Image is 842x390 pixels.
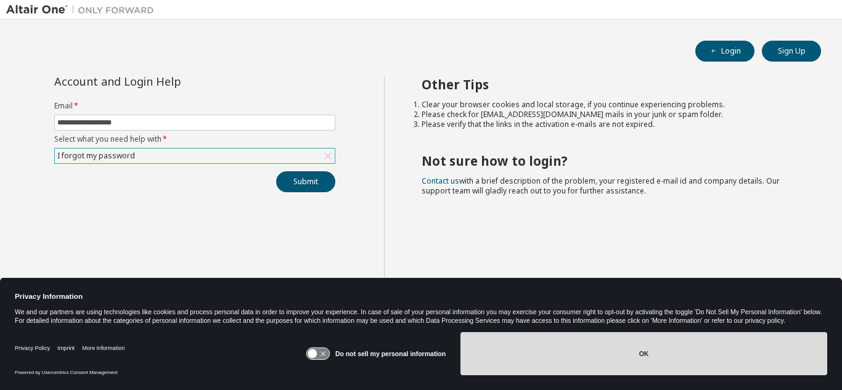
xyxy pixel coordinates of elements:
button: Submit [276,171,335,192]
h2: Not sure how to login? [422,153,799,169]
label: Select what you need help with [54,134,335,144]
span: with a brief description of the problem, your registered e-mail id and company details. Our suppo... [422,176,780,196]
div: Account and Login Help [54,76,279,86]
button: Sign Up [762,41,821,62]
li: Clear your browser cookies and local storage, if you continue experiencing problems. [422,100,799,110]
label: Email [54,101,335,111]
img: Altair One [6,4,160,16]
a: Contact us [422,176,459,186]
div: I forgot my password [55,149,137,163]
div: I forgot my password [55,148,335,163]
li: Please check for [EMAIL_ADDRESS][DOMAIN_NAME] mails in your junk or spam folder. [422,110,799,120]
li: Please verify that the links in the activation e-mails are not expired. [422,120,799,129]
button: Login [695,41,754,62]
h2: Other Tips [422,76,799,92]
